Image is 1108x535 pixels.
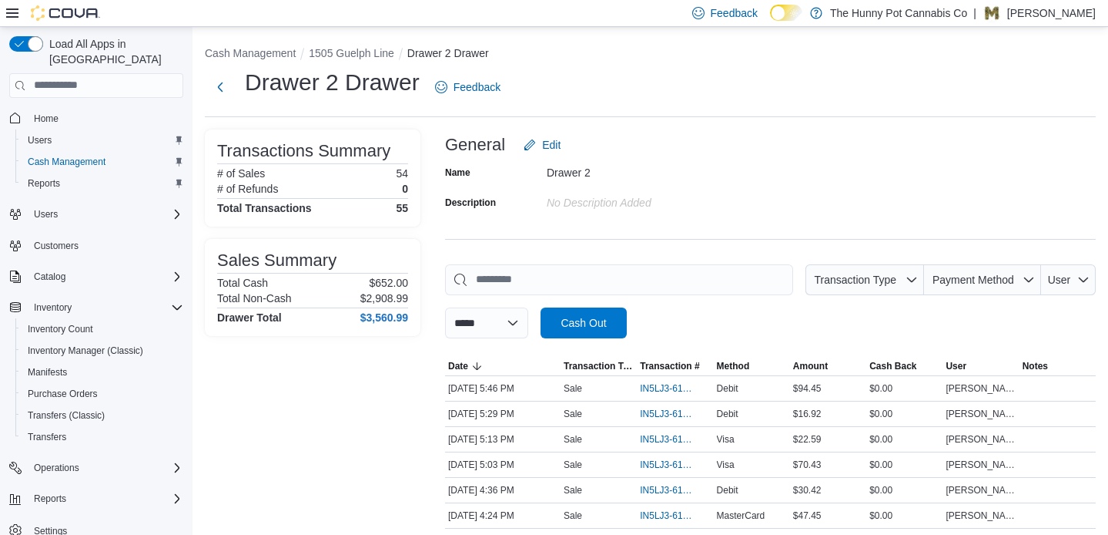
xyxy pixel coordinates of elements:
[15,362,189,383] button: Manifests
[15,383,189,405] button: Purchase Orders
[3,457,189,479] button: Operations
[445,264,793,295] input: This is a search bar. As you type, the results lower in the page will automatically filter.
[217,202,312,214] h4: Total Transactions
[717,510,765,522] span: MasterCard
[3,297,189,318] button: Inventory
[28,388,98,400] span: Purchase Orders
[932,274,1014,286] span: Payment Method
[22,406,183,425] span: Transfers (Classic)
[717,459,735,471] span: Visa
[946,433,1016,446] span: [PERSON_NAME]
[542,137,561,153] span: Edit
[22,406,111,425] a: Transfers (Classic)
[640,433,695,446] span: IN5LJ3-6157289
[34,240,79,252] span: Customers
[34,113,59,125] span: Home
[640,506,710,525] button: IN5LJ3-6156897
[564,510,582,522] p: Sale
[360,311,408,324] h4: $3,560.99
[640,456,710,474] button: IN5LJ3-6157206
[217,251,336,270] h3: Sales Summary
[790,357,866,375] button: Amount
[814,274,896,286] span: Transaction Type
[946,484,1016,496] span: [PERSON_NAME]
[22,363,183,382] span: Manifests
[564,484,582,496] p: Sale
[402,183,408,195] p: 0
[205,72,236,103] button: Next
[429,72,507,103] a: Feedback
[830,4,967,22] p: The Hunny Pot Cannabis Co
[717,433,735,446] span: Visa
[717,360,750,372] span: Method
[640,484,695,496] span: IN5LJ3-6156989
[973,4,976,22] p: |
[866,430,942,449] div: $0.00
[717,408,738,420] span: Debit
[396,202,408,214] h4: 55
[805,264,924,295] button: Transaction Type
[793,360,828,372] span: Amount
[640,481,710,500] button: IN5LJ3-6156989
[793,484,822,496] span: $30.42
[34,208,58,220] span: Users
[561,357,637,375] button: Transaction Type
[217,292,292,305] h6: Total Non-Cash
[3,266,189,288] button: Catalog
[924,264,1041,295] button: Payment Method
[866,456,942,474] div: $0.00
[1007,4,1096,22] p: [PERSON_NAME]
[217,167,265,180] h6: # of Sales
[866,379,942,398] div: $0.00
[28,366,67,379] span: Manifests
[28,237,85,255] a: Customers
[28,109,65,128] a: Home
[445,405,561,423] div: [DATE] 5:29 PM
[28,177,60,190] span: Reports
[3,488,189,510] button: Reports
[22,320,183,338] span: Inventory Count
[561,315,606,331] span: Cash Out
[28,490,72,508] button: Reports
[28,409,105,422] span: Transfers (Classic)
[640,408,695,420] span: IN5LJ3-6157408
[717,382,738,395] span: Debit
[22,385,183,403] span: Purchase Orders
[793,408,822,420] span: $16.92
[640,459,695,471] span: IN5LJ3-6157206
[15,426,189,448] button: Transfers
[770,5,802,21] input: Dark Mode
[445,197,496,209] label: Description
[866,405,942,423] div: $0.00
[1041,264,1096,295] button: User
[982,4,1001,22] div: Mike Calouro
[517,130,567,160] button: Edit
[946,382,1016,395] span: [PERSON_NAME]
[28,156,105,168] span: Cash Management
[866,506,942,525] div: $0.00
[245,67,420,98] h1: Drawer 2 Drawer
[22,363,73,382] a: Manifests
[942,357,1019,375] button: User
[28,109,183,128] span: Home
[22,320,99,338] a: Inventory Count
[1048,274,1071,286] span: User
[445,456,561,474] div: [DATE] 5:03 PM
[640,382,695,395] span: IN5LJ3-6157570
[445,481,561,500] div: [DATE] 4:36 PM
[28,459,183,477] span: Operations
[205,45,1096,64] nav: An example of EuiBreadcrumbs
[22,342,149,360] a: Inventory Manager (Classic)
[407,47,489,59] button: Drawer 2 Drawer
[640,360,699,372] span: Transaction #
[564,433,582,446] p: Sale
[445,136,505,154] h3: General
[34,493,66,505] span: Reports
[28,431,66,443] span: Transfers
[448,360,468,372] span: Date
[15,173,189,194] button: Reports
[34,462,79,474] span: Operations
[22,428,72,446] a: Transfers
[793,510,822,522] span: $47.45
[369,277,408,289] p: $652.00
